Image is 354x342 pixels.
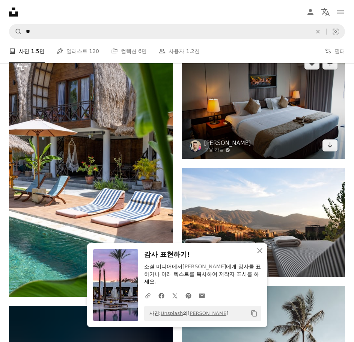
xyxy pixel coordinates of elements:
img: 수영장 옆에 앉아있는 잔디 의자 몇 개 [9,52,173,297]
button: 필터 [325,39,345,63]
button: 클립보드에 복사하기 [248,307,261,320]
a: 이메일로 공유에 공유 [195,288,209,303]
a: 수영장 옆에 앉아있는 잔디 의자 몇 개 [9,171,173,177]
span: 1.2천 [186,47,200,55]
a: Facebook에 공유 [155,288,168,303]
button: 삭제 [310,24,326,39]
span: 120 [89,47,99,55]
a: [PERSON_NAME] [182,263,226,269]
img: 산 근처 건물 앞의 일광욕 의자 [182,168,345,277]
form: 사이트 전체에서 이미지 찾기 [9,24,345,39]
button: 언어 [318,5,333,20]
button: 좋아요 [304,58,319,70]
a: Unsplash [161,310,183,316]
a: Twitter에 공유 [168,288,182,303]
a: 다운로드 [322,139,337,151]
a: 홈 — Unsplash [9,8,18,17]
button: 컬렉션에 추가 [322,58,337,70]
a: 사용자 1.2천 [159,39,200,63]
a: 컬렉션 6만 [111,39,147,63]
button: 메뉴 [333,5,348,20]
a: 베개가 있는 흰색 침구 [182,101,345,108]
button: 시각적 검색 [327,24,345,39]
a: Pinterest에 공유 [182,288,195,303]
h3: 감사 표현하기! [144,249,261,260]
a: [PERSON_NAME] [204,139,251,147]
img: Vojtech Bruzek의 프로필로 이동 [189,140,201,152]
img: 베개가 있는 흰색 침구 [182,50,345,159]
a: [PERSON_NAME] [188,310,228,316]
button: Unsplash 검색 [9,24,22,39]
p: 소셜 미디어에서 에게 감사를 표하거나 아래 텍스트를 복사하여 저작자 표시를 하세요. [144,263,261,286]
a: 고용 가능 [204,147,251,153]
a: 산 근처 건물 앞의 일광욕 의자 [182,219,345,226]
a: 일러스트 120 [57,39,99,63]
span: 사진: 의 [146,307,229,319]
span: 6만 [138,47,147,55]
a: 로그인 / 가입 [303,5,318,20]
